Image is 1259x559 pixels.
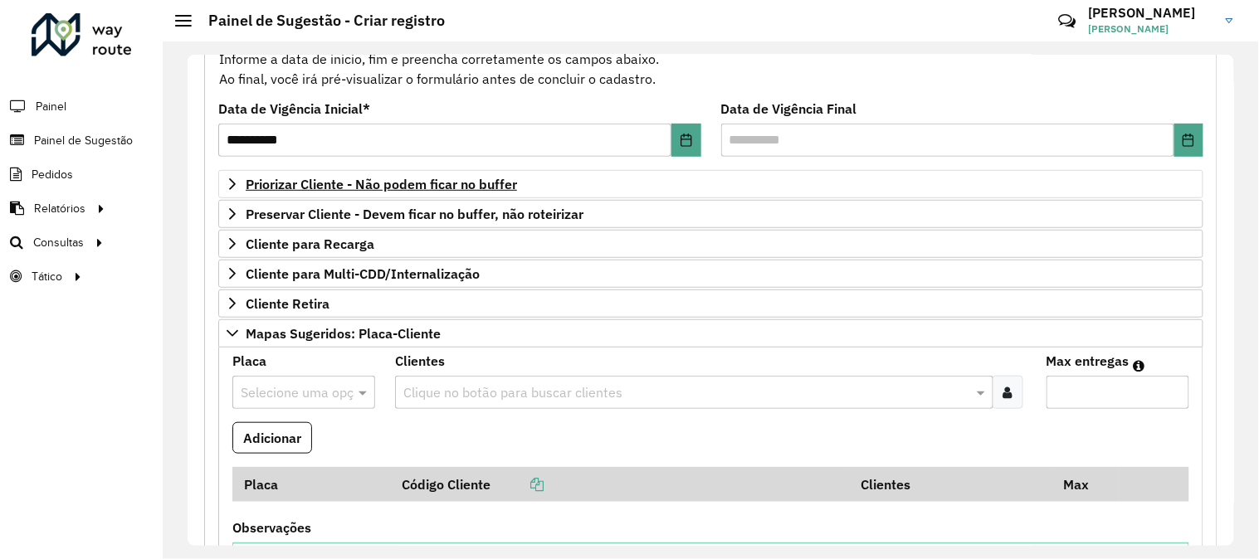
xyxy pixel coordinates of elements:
button: Choose Date [1174,124,1203,157]
th: Max [1052,467,1119,502]
label: Observações [232,518,311,537]
a: Priorizar Cliente - Não podem ficar no buffer [218,170,1203,198]
span: Cliente para Multi-CDD/Internalização [246,267,480,280]
span: Relatórios [34,200,85,217]
span: Tático [32,268,62,285]
span: Cliente para Recarga [246,237,374,250]
span: Pedidos [32,166,73,183]
a: Cliente Retira [218,289,1203,318]
h3: [PERSON_NAME] [1089,5,1213,21]
a: Cliente para Multi-CDD/Internalização [218,260,1203,288]
span: Painel de Sugestão [34,132,133,149]
a: Cliente para Recarga [218,230,1203,258]
span: [PERSON_NAME] [1089,22,1213,36]
h2: Painel de Sugestão - Criar registro [192,12,445,30]
label: Clientes [395,351,445,371]
label: Data de Vigência Final [721,99,857,119]
th: Placa [232,467,391,502]
span: Consultas [33,234,84,251]
span: Preservar Cliente - Devem ficar no buffer, não roteirizar [246,207,583,221]
button: Adicionar [232,422,312,454]
a: Copiar [491,476,544,493]
label: Placa [232,351,266,371]
span: Priorizar Cliente - Não podem ficar no buffer [246,177,517,191]
div: Informe a data de inicio, fim e preencha corretamente os campos abaixo. Ao final, você irá pré-vi... [218,28,1203,90]
span: Cliente Retira [246,297,329,310]
span: Painel [36,98,66,115]
th: Clientes [850,467,1052,502]
span: Mapas Sugeridos: Placa-Cliente [246,327,441,340]
em: Máximo de clientes que serão colocados na mesma rota com os clientes informados [1134,359,1145,372]
label: Max entregas [1047,351,1130,371]
label: Data de Vigência Inicial [218,99,370,119]
a: Preservar Cliente - Devem ficar no buffer, não roteirizar [218,200,1203,228]
th: Código Cliente [391,467,850,502]
a: Contato Rápido [1049,3,1085,39]
a: Mapas Sugeridos: Placa-Cliente [218,319,1203,348]
button: Choose Date [671,124,700,157]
